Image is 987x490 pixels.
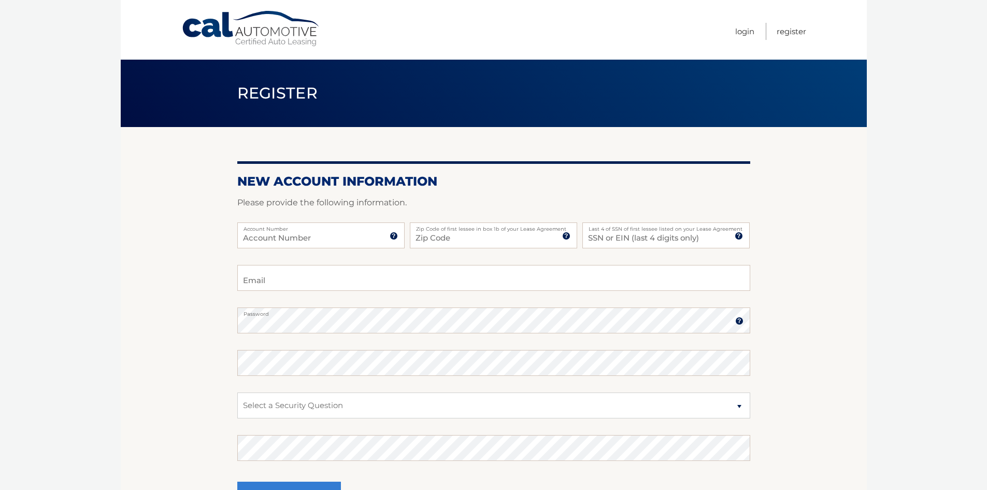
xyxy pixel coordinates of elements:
[582,222,750,231] label: Last 4 of SSN of first lessee listed on your Lease Agreement
[582,222,750,248] input: SSN or EIN (last 4 digits only)
[735,23,754,40] a: Login
[237,195,750,210] p: Please provide the following information.
[735,317,743,325] img: tooltip.svg
[390,232,398,240] img: tooltip.svg
[181,10,321,47] a: Cal Automotive
[237,222,405,231] label: Account Number
[777,23,806,40] a: Register
[237,222,405,248] input: Account Number
[735,232,743,240] img: tooltip.svg
[410,222,577,248] input: Zip Code
[237,265,750,291] input: Email
[237,307,750,316] label: Password
[562,232,570,240] img: tooltip.svg
[410,222,577,231] label: Zip Code of first lessee in box 1b of your Lease Agreement
[237,83,318,103] span: Register
[237,174,750,189] h2: New Account Information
